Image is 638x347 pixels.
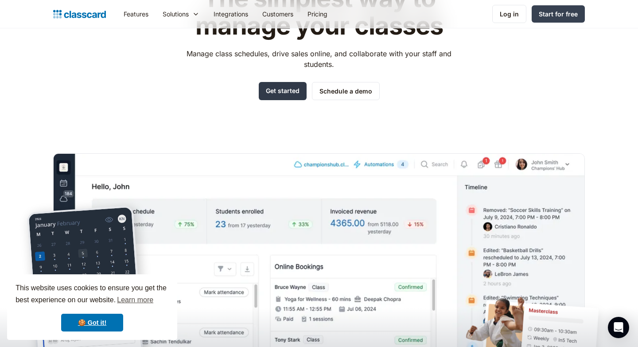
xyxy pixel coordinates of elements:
a: dismiss cookie message [61,314,123,331]
a: Integrations [206,4,255,24]
div: Start for free [539,9,578,19]
a: Pricing [300,4,335,24]
a: Log in [492,5,526,23]
a: home [53,8,106,20]
a: Schedule a demo [312,82,380,100]
p: Manage class schedules, drive sales online, and collaborate with your staff and students. [179,48,460,70]
span: This website uses cookies to ensure you get the best experience on our website. [16,283,169,307]
a: learn more about cookies [116,293,155,307]
a: Features [117,4,156,24]
a: Customers [255,4,300,24]
a: Get started [259,82,307,100]
div: Solutions [163,9,189,19]
a: Start for free [532,5,585,23]
div: Open Intercom Messenger [608,317,629,338]
div: cookieconsent [7,274,177,340]
div: Log in [500,9,519,19]
div: Solutions [156,4,206,24]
